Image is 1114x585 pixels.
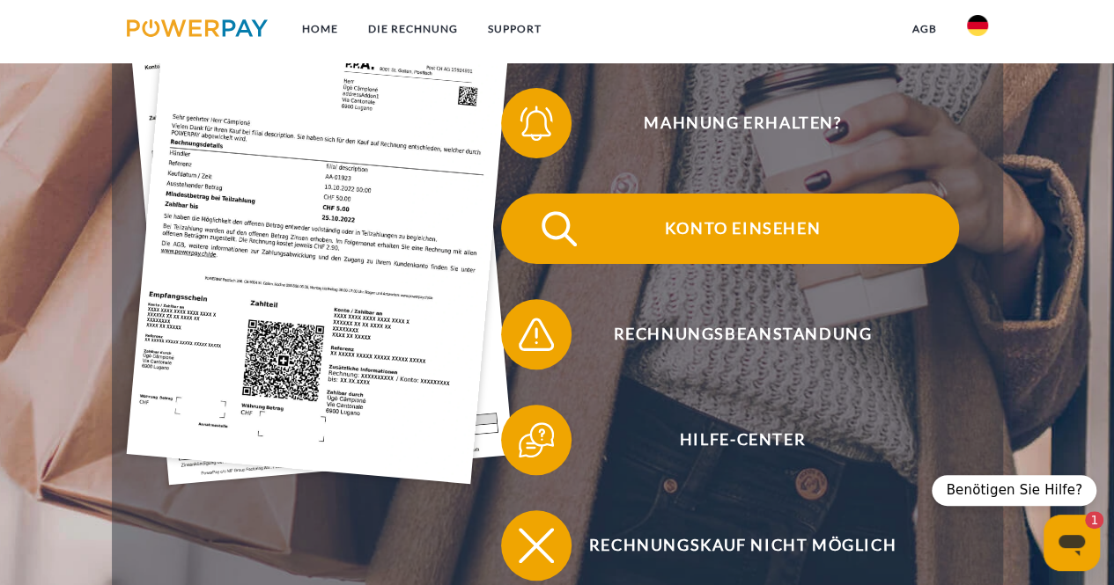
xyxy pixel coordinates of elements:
a: Home [286,13,352,45]
span: Rechnungskauf nicht möglich [527,510,958,581]
span: Mahnung erhalten? [527,88,958,158]
iframe: Anzahl ungelesener Nachrichten [1068,511,1103,529]
img: logo-powerpay.svg [127,19,269,37]
span: Rechnungsbeanstandung [527,299,958,369]
button: Hilfe-Center [501,405,959,475]
a: SUPPORT [472,13,556,45]
img: qb_warning.svg [514,312,558,356]
button: Konto einsehen [501,194,959,264]
img: qb_help.svg [514,418,558,462]
span: Konto einsehen [527,194,958,264]
img: qb_close.svg [514,523,558,567]
iframe: Schaltfläche zum Öffnen des Messaging-Fensters, 1 ungelesene Nachricht [1044,515,1100,571]
img: de [967,15,988,36]
button: Rechnungskauf nicht möglich [501,510,959,581]
img: qb_bell.svg [514,101,558,145]
div: Benötigen Sie Hilfe? [932,475,1096,506]
a: DIE RECHNUNG [352,13,472,45]
span: Hilfe-Center [527,405,958,475]
button: Rechnungsbeanstandung [501,299,959,369]
button: Mahnung erhalten? [501,88,959,158]
a: agb [897,13,952,45]
img: qb_search.svg [537,207,581,251]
